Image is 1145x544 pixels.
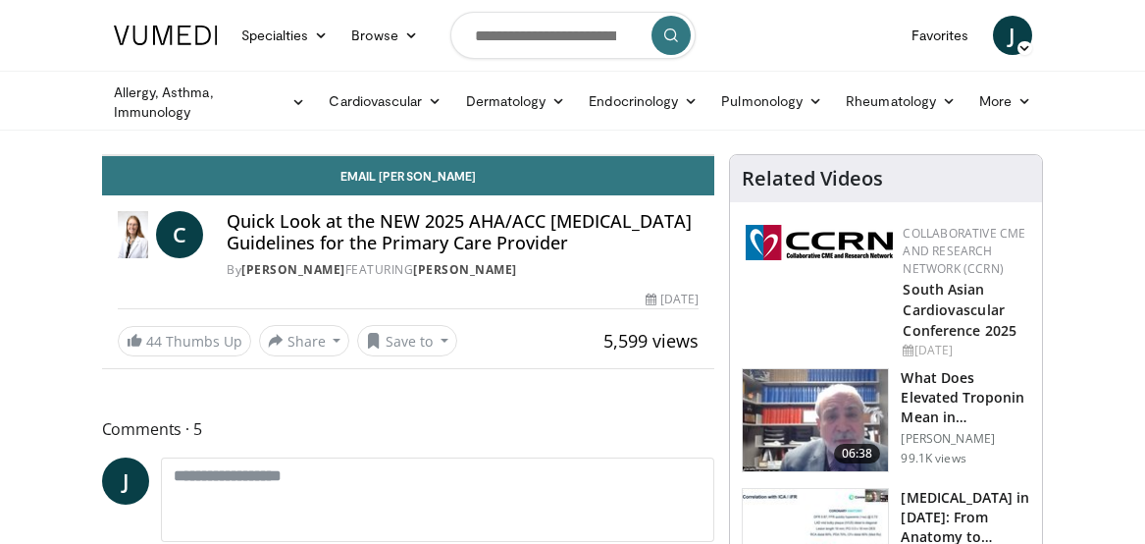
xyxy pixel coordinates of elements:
a: South Asian Cardiovascular Conference 2025 [903,280,1016,340]
div: [DATE] [646,291,699,308]
span: 06:38 [834,444,881,463]
a: J [993,16,1032,55]
a: More [967,82,1043,121]
button: Share [259,325,350,356]
span: 44 [146,332,162,351]
a: Allergy, Asthma, Immunology [102,82,318,122]
button: Save to [357,325,457,356]
a: Cardiovascular [317,82,453,121]
a: Dermatology [454,82,578,121]
img: 98daf78a-1d22-4ebe-927e-10afe95ffd94.150x105_q85_crop-smart_upscale.jpg [743,369,888,471]
h4: Quick Look at the NEW 2025 AHA/ACC [MEDICAL_DATA] Guidelines for the Primary Care Provider [227,211,699,253]
h4: Related Videos [742,167,883,190]
a: Browse [339,16,430,55]
img: VuMedi Logo [114,26,218,45]
div: By FEATURING [227,261,699,279]
p: [PERSON_NAME] [901,431,1030,447]
a: 44 Thumbs Up [118,326,251,356]
span: 5,599 views [603,329,699,353]
a: Email [PERSON_NAME] [102,156,715,195]
img: Dr. Catherine P. Benziger [118,211,149,258]
span: Comments 5 [102,416,715,442]
a: Rheumatology [834,82,967,121]
a: Endocrinology [577,82,709,121]
a: [PERSON_NAME] [241,261,345,278]
a: 06:38 What Does Elevated Troponin Mean in [MEDICAL_DATA]? [PERSON_NAME] 99.1K views [742,368,1030,472]
a: Specialties [230,16,340,55]
div: [DATE] [903,342,1026,359]
a: Pulmonology [709,82,834,121]
p: 99.1K views [901,451,965,466]
a: J [102,458,149,505]
a: Collaborative CME and Research Network (CCRN) [903,225,1025,277]
a: Favorites [900,16,981,55]
h3: What Does Elevated Troponin Mean in [MEDICAL_DATA]? [901,368,1030,427]
a: C [156,211,203,258]
a: [PERSON_NAME] [413,261,517,278]
input: Search topics, interventions [450,12,696,59]
img: a04ee3ba-8487-4636-b0fb-5e8d268f3737.png.150x105_q85_autocrop_double_scale_upscale_version-0.2.png [746,225,893,260]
